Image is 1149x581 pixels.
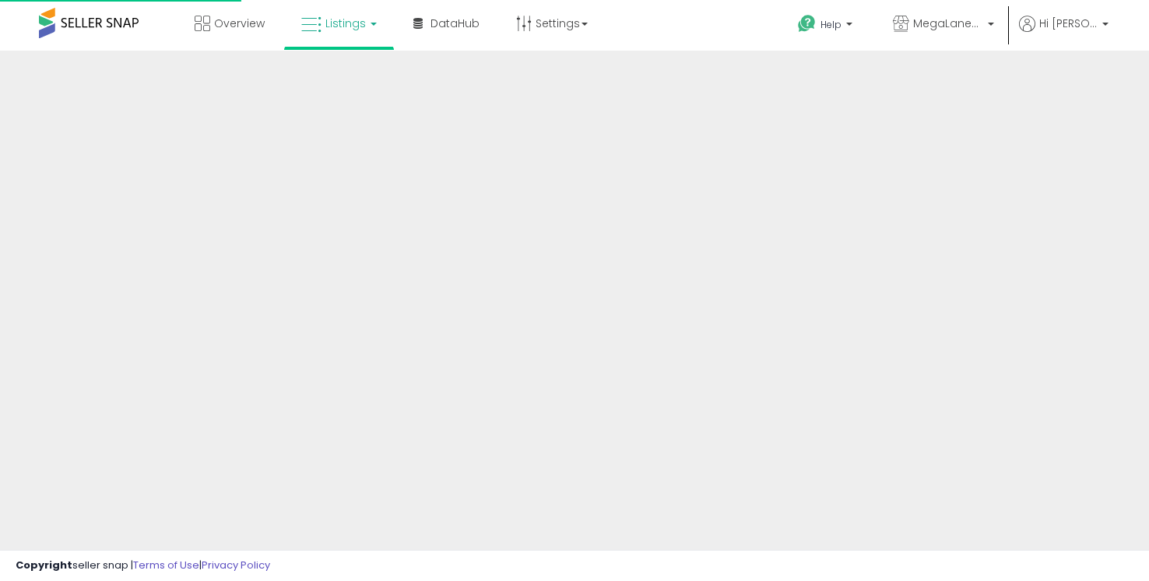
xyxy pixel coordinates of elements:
[133,558,199,572] a: Terms of Use
[820,18,842,31] span: Help
[325,16,366,31] span: Listings
[202,558,270,572] a: Privacy Policy
[214,16,265,31] span: Overview
[913,16,983,31] span: MegaLanes Distribution
[797,14,817,33] i: Get Help
[1039,16,1098,31] span: Hi [PERSON_NAME]
[16,558,72,572] strong: Copyright
[785,2,868,51] a: Help
[430,16,480,31] span: DataHub
[1019,16,1109,51] a: Hi [PERSON_NAME]
[16,558,270,573] div: seller snap | |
